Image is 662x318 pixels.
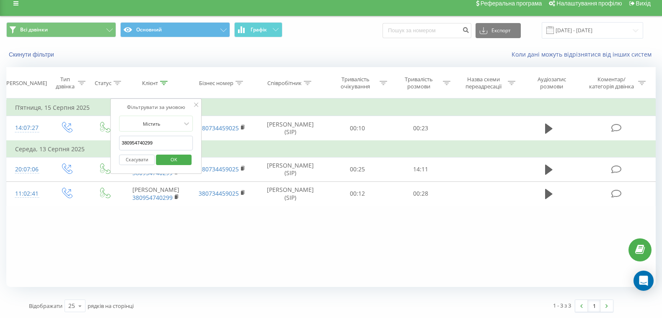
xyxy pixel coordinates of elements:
button: Графік [234,22,282,37]
td: 00:25 [326,157,389,181]
div: 20:07:06 [15,161,39,178]
div: 11:02:41 [15,186,39,202]
span: OK [162,153,186,166]
td: 00:28 [389,181,453,206]
input: Пошук за номером [383,23,471,38]
td: 00:23 [389,116,453,141]
a: 380954740299 [132,194,173,202]
span: Відображати [29,302,62,310]
button: Експорт [476,23,521,38]
div: Статус [95,80,111,87]
div: Фільтрувати за умовою [119,103,193,111]
a: 380734459025 [199,165,239,173]
div: Тип дзвінка [54,76,76,90]
span: Всі дзвінки [20,26,48,33]
a: Коли дані можуть відрізнятися вiд інших систем [512,50,656,58]
input: Введіть значення [119,136,193,150]
a: 1 [588,300,600,312]
span: рядків на сторінці [88,302,134,310]
td: [PERSON_NAME] [123,181,189,206]
div: Open Intercom Messenger [634,271,654,291]
button: OK [156,155,191,165]
button: Основний [120,22,230,37]
td: [PERSON_NAME] (SIP) [255,157,326,181]
div: 1 - 3 з 3 [553,301,571,310]
div: Коментар/категорія дзвінка [587,76,636,90]
td: [PERSON_NAME] (SIP) [255,181,326,206]
td: 14:11 [389,157,453,181]
td: 00:10 [326,116,389,141]
div: Назва схеми переадресації [461,76,506,90]
div: Клієнт [142,80,158,87]
div: Співробітник [267,80,302,87]
div: [PERSON_NAME] [5,80,47,87]
div: 14:07:27 [15,120,39,136]
td: 00:12 [326,181,389,206]
button: Скасувати [119,155,155,165]
div: 25 [68,302,75,310]
a: 380734459025 [199,124,239,132]
td: Середа, 13 Серпня 2025 [7,141,656,158]
div: Аудіозапис розмови [526,76,577,90]
button: Всі дзвінки [6,22,116,37]
td: [PERSON_NAME] (SIP) [255,116,326,141]
div: Тривалість розмови [397,76,441,90]
button: Скинути фільтри [6,51,58,58]
td: П’ятниця, 15 Серпня 2025 [7,99,656,116]
div: Бізнес номер [199,80,233,87]
div: Тривалість очікування [334,76,378,90]
a: 380734459025 [199,189,239,197]
span: Графік [251,27,267,33]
